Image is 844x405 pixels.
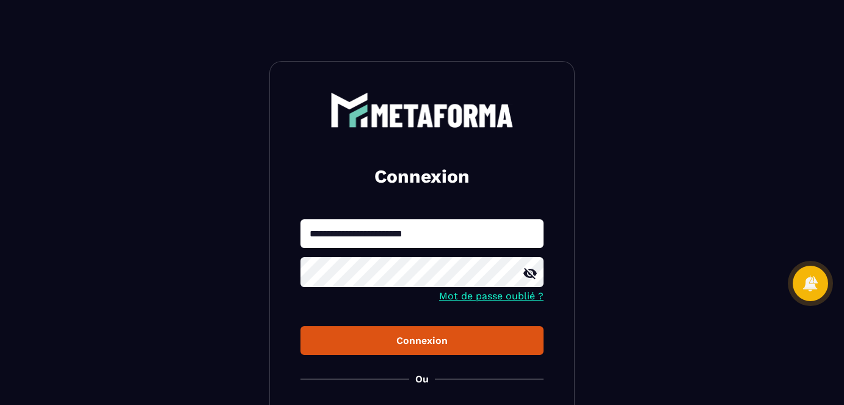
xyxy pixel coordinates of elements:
[310,335,534,346] div: Connexion
[330,92,514,128] img: logo
[415,373,429,385] p: Ou
[315,164,529,189] h2: Connexion
[300,326,544,355] button: Connexion
[439,290,544,302] a: Mot de passe oublié ?
[300,92,544,128] a: logo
